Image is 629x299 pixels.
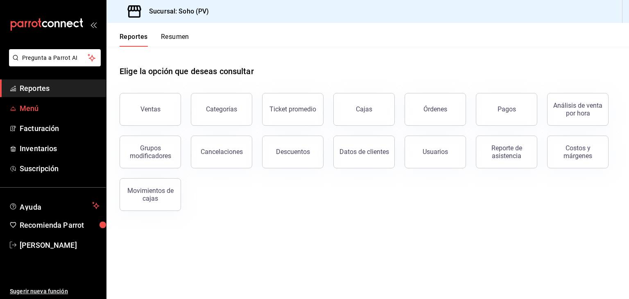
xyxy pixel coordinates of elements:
[476,136,537,168] button: Reporte de asistencia
[481,144,532,160] div: Reporte de asistencia
[10,287,100,296] span: Sugerir nueva función
[161,33,189,47] button: Resumen
[552,144,603,160] div: Costos y márgenes
[262,93,324,126] button: Ticket promedio
[339,148,389,156] div: Datos de clientes
[423,148,448,156] div: Usuarios
[20,83,100,94] span: Reportes
[120,178,181,211] button: Movimientos de cajas
[120,65,254,77] h1: Elige la opción que deseas consultar
[20,163,100,174] span: Suscripción
[405,136,466,168] button: Usuarios
[201,148,243,156] div: Cancelaciones
[6,59,101,68] a: Pregunta a Parrot AI
[423,105,447,113] div: Órdenes
[547,93,609,126] button: Análisis de venta por hora
[120,136,181,168] button: Grupos modificadores
[552,102,603,117] div: Análisis de venta por hora
[20,103,100,114] span: Menú
[143,7,209,16] h3: Sucursal: Soho (PV)
[20,143,100,154] span: Inventarios
[356,105,372,113] div: Cajas
[20,220,100,231] span: Recomienda Parrot
[125,144,176,160] div: Grupos modificadores
[20,123,100,134] span: Facturación
[90,21,97,28] button: open_drawer_menu
[269,105,316,113] div: Ticket promedio
[476,93,537,126] button: Pagos
[20,201,89,211] span: Ayuda
[9,49,101,66] button: Pregunta a Parrot AI
[547,136,609,168] button: Costos y márgenes
[120,93,181,126] button: Ventas
[191,136,252,168] button: Cancelaciones
[140,105,161,113] div: Ventas
[125,187,176,202] div: Movimientos de cajas
[333,93,395,126] button: Cajas
[405,93,466,126] button: Órdenes
[276,148,310,156] div: Descuentos
[120,33,189,47] div: navigation tabs
[333,136,395,168] button: Datos de clientes
[120,33,148,47] button: Reportes
[191,93,252,126] button: Categorías
[22,54,88,62] span: Pregunta a Parrot AI
[498,105,516,113] div: Pagos
[262,136,324,168] button: Descuentos
[206,105,237,113] div: Categorías
[20,240,100,251] span: [PERSON_NAME]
